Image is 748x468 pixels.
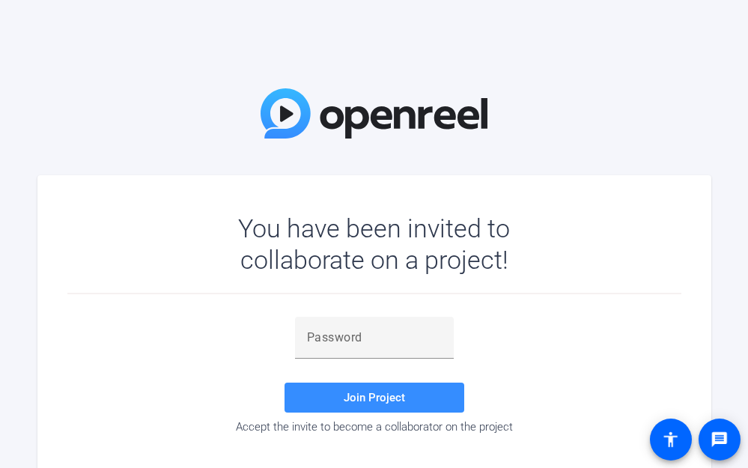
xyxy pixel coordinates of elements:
div: You have been invited to collaborate on a project! [195,213,553,276]
mat-icon: accessibility [662,431,680,449]
input: Password [307,329,442,347]
div: Accept the invite to become a collaborator on the project [67,420,681,434]
mat-icon: message [711,431,729,449]
span: Join Project [344,391,405,404]
button: Join Project [285,383,464,413]
img: OpenReel Logo [261,88,488,139]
